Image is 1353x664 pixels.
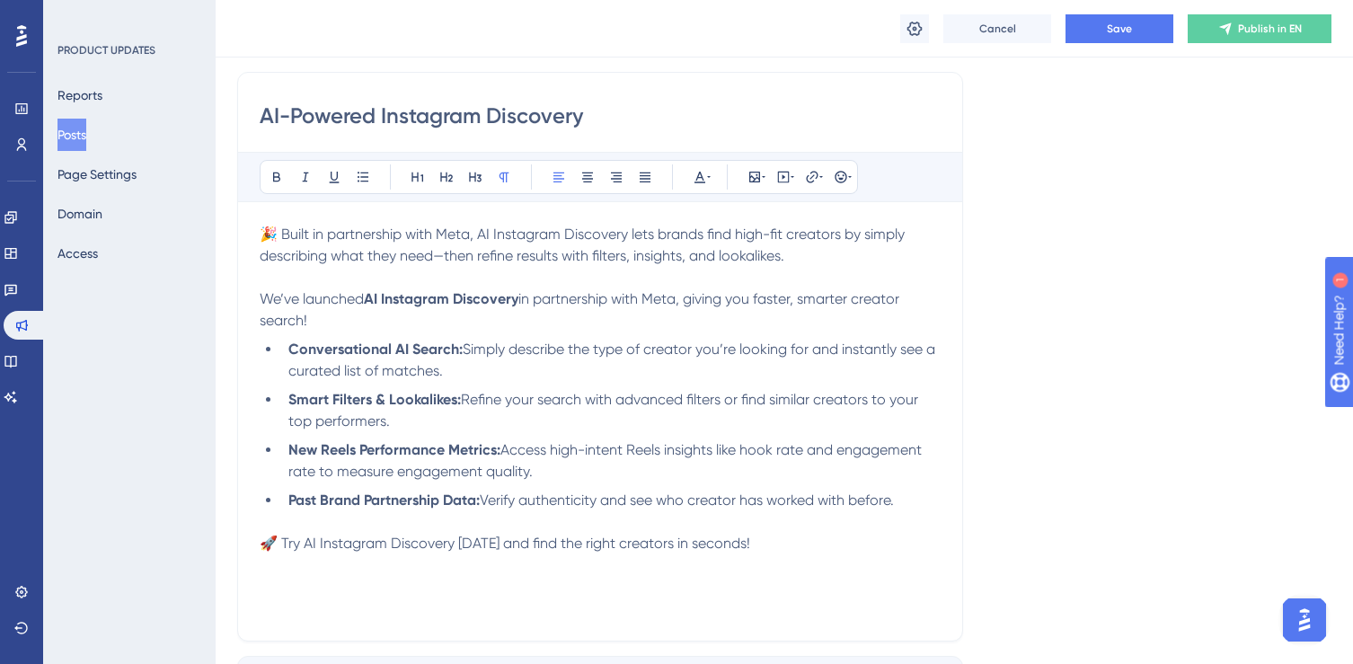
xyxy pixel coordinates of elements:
[288,441,925,480] span: Access high-intent Reels insights like hook rate and engagement rate to measure engagement quality.
[1107,22,1132,36] span: Save
[57,237,98,270] button: Access
[288,491,480,509] strong: Past Brand Partnership Data:
[943,14,1051,43] button: Cancel
[979,22,1016,36] span: Cancel
[1278,593,1331,647] iframe: UserGuiding AI Assistant Launcher
[57,198,102,230] button: Domain
[288,391,461,408] strong: Smart Filters & Lookalikes:
[288,441,500,458] strong: New Reels Performance Metrics:
[288,341,939,379] span: Simply describe the type of creator you’re looking for and instantly see a curated list of matches.
[260,102,941,130] input: Post Title
[1066,14,1173,43] button: Save
[260,535,750,552] span: 🚀 Try AI Instagram Discovery [DATE] and find the right creators in seconds!
[288,341,463,358] strong: Conversational AI Search:
[260,290,903,329] span: in partnership with Meta, giving you faster, smarter creator search!
[125,9,130,23] div: 1
[288,391,922,429] span: Refine your search with advanced filters or find similar creators to your top performers.
[57,79,102,111] button: Reports
[57,43,155,58] div: PRODUCT UPDATES
[260,290,364,307] span: We’ve launched
[260,226,908,264] span: 🎉 Built in partnership with Meta, AI Instagram Discovery lets brands find high-fit creators by si...
[480,491,894,509] span: Verify authenticity and see who creator has worked with before.
[1188,14,1331,43] button: Publish in EN
[57,158,137,190] button: Page Settings
[42,4,112,26] span: Need Help?
[57,119,86,151] button: Posts
[364,290,518,307] strong: AI Instagram Discovery
[1238,22,1302,36] span: Publish in EN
